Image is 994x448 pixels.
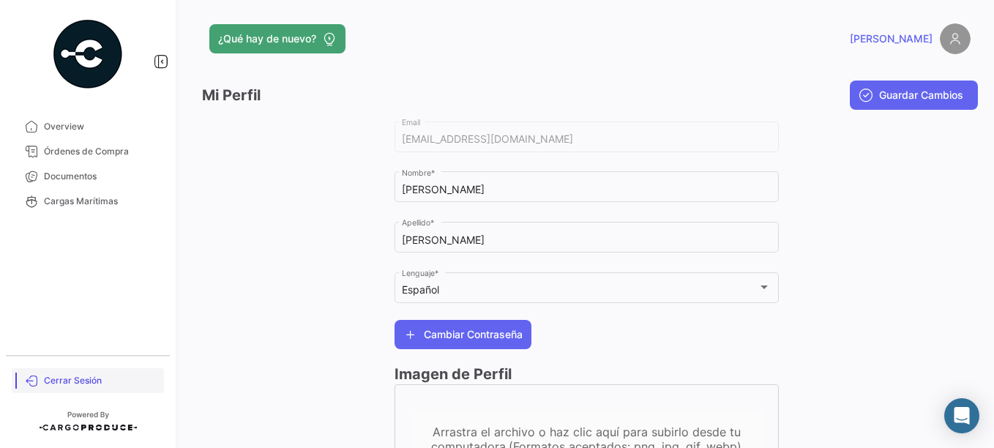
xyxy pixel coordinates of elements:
span: Cambiar Contraseña [424,327,523,342]
mat-select-trigger: Español [402,283,439,296]
button: Guardar Cambios [850,81,978,110]
h3: Imagen de Perfil [395,364,779,384]
a: Órdenes de Compra [12,139,164,164]
a: Overview [12,114,164,139]
span: Cargas Marítimas [44,195,158,208]
a: Cargas Marítimas [12,189,164,214]
span: [PERSON_NAME] [850,31,933,46]
span: ¿Qué hay de nuevo? [218,31,316,46]
span: Órdenes de Compra [44,145,158,158]
img: powered-by.png [51,18,124,91]
a: Documentos [12,164,164,189]
span: Overview [44,120,158,133]
img: placeholder-user.png [940,23,971,54]
span: Documentos [44,170,158,183]
button: Cambiar Contraseña [395,320,531,349]
button: ¿Qué hay de nuevo? [209,24,345,53]
div: Abrir Intercom Messenger [944,398,979,433]
span: Guardar Cambios [879,88,963,102]
span: Cerrar Sesión [44,374,158,387]
h3: Mi Perfil [202,85,261,106]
